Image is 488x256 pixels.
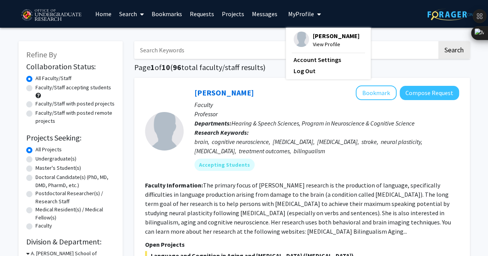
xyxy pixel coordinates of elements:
[438,41,470,59] button: Search
[26,62,115,71] h2: Collaboration Status:
[35,100,115,108] label: Faculty/Staff with posted projects
[145,240,459,249] p: Open Projects
[194,119,231,127] b: Departments:
[162,62,170,72] span: 10
[218,0,248,27] a: Projects
[35,173,115,189] label: Doctoral Candidate(s) (PhD, MD, DMD, PharmD, etc.)
[313,32,360,40] span: [PERSON_NAME]
[35,222,52,230] label: Faculty
[35,164,81,172] label: Master's Student(s)
[194,137,459,156] div: brain, cognitive neuroscience, [MEDICAL_DATA], [MEDICAL_DATA], stroke, neural plasticity, [MEDICA...
[134,63,470,72] h1: Page of ( total faculty/staff results)
[35,206,115,222] label: Medical Resident(s) / Medical Fellow(s)
[35,189,115,206] label: Postdoctoral Researcher(s) / Research Staff
[294,66,363,75] a: Log Out
[294,55,363,64] a: Account Settings
[150,62,155,72] span: 1
[115,0,148,27] a: Search
[145,181,451,235] fg-read-more: The primary focus of [PERSON_NAME] research is the production of language, specifically difficult...
[35,74,71,82] label: All Faculty/Staff
[26,237,115,246] h2: Division & Department:
[356,85,397,100] button: Add Yasmeen Faroqi-Shah to Bookmarks
[400,86,459,100] button: Compose Request to Yasmeen Faroqi-Shah
[294,32,309,47] img: Profile Picture
[35,84,111,92] label: Faculty/Staff accepting students
[26,133,115,142] h2: Projects Seeking:
[294,32,360,49] div: Profile Picture[PERSON_NAME]View Profile
[231,119,415,127] span: Hearing & Speech Sciences, Program in Neuroscience & Cognitive Science
[148,0,186,27] a: Bookmarks
[145,181,203,189] b: Faculty Information:
[194,88,254,97] a: [PERSON_NAME]
[248,0,281,27] a: Messages
[26,50,57,59] span: Refine By
[194,100,459,109] p: Faculty
[186,0,218,27] a: Requests
[194,109,459,119] p: Professor
[91,0,115,27] a: Home
[173,62,181,72] span: 96
[35,109,115,125] label: Faculty/Staff with posted remote projects
[194,129,249,136] b: Research Keywords:
[134,41,437,59] input: Search Keywords
[194,159,255,171] mat-chip: Accepting Students
[19,6,84,25] img: University of Maryland Logo
[6,221,33,250] iframe: Chat
[427,8,476,20] img: ForagerOne Logo
[288,10,314,18] span: My Profile
[35,155,76,163] label: Undergraduate(s)
[313,40,360,49] span: View Profile
[35,146,62,154] label: All Projects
